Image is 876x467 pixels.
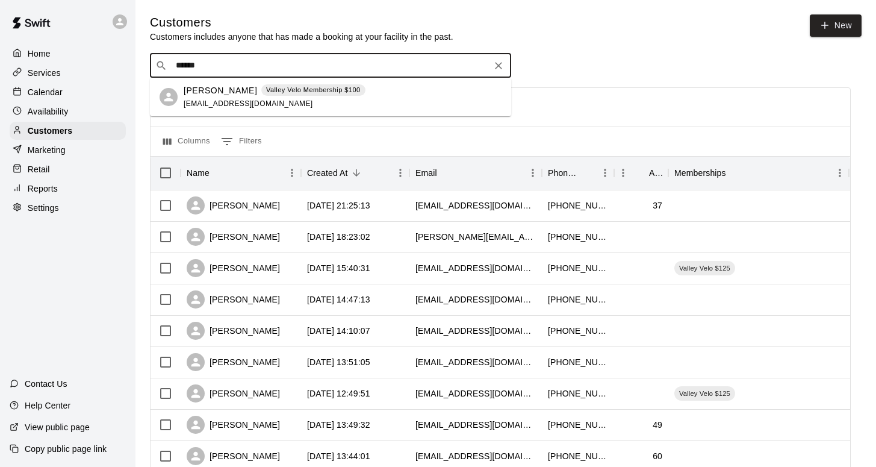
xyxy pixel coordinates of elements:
[10,141,126,159] a: Marketing
[28,144,66,156] p: Marketing
[187,416,280,434] div: [PERSON_NAME]
[810,14,862,37] a: New
[415,450,536,462] div: sjchvac10@gmail.com
[542,156,614,190] div: Phone Number
[548,450,608,462] div: +19259840826
[25,378,67,390] p: Contact Us
[150,54,511,78] div: Search customers by name or email
[10,45,126,63] a: Home
[674,156,726,190] div: Memberships
[674,263,735,273] span: Valley Velo $125
[524,164,542,182] button: Menu
[409,156,542,190] div: Email
[187,384,280,403] div: [PERSON_NAME]
[831,164,849,182] button: Menu
[548,325,608,337] div: +16614926271
[10,64,126,82] a: Services
[187,322,280,340] div: [PERSON_NAME]
[10,160,126,178] a: Retail
[10,102,126,121] a: Availability
[548,156,579,190] div: Phone Number
[674,389,735,398] span: Valley Velo $125
[150,31,453,43] p: Customers includes anyone that has made a booking at your facility in the past.
[653,450,662,462] div: 60
[632,165,649,181] button: Sort
[283,164,301,182] button: Menu
[653,419,662,431] div: 49
[307,156,348,190] div: Created At
[307,356,370,368] div: 2025-09-07 13:51:05
[614,156,668,190] div: Age
[187,196,280,215] div: [PERSON_NAME]
[307,325,370,337] div: 2025-09-07 14:10:07
[415,199,536,212] div: lsotomayor1988@gmail.com
[307,231,370,243] div: 2025-09-09 18:23:02
[307,387,370,400] div: 2025-09-07 12:49:51
[25,443,107,455] p: Copy public page link
[437,165,454,181] button: Sort
[160,88,178,106] div: Jacob Beltran
[28,125,72,137] p: Customers
[548,293,608,306] div: +12137037502
[307,419,370,431] div: 2025-09-06 13:49:32
[415,387,536,400] div: sassani76@yahoo.com
[348,165,365,181] button: Sort
[649,156,662,190] div: Age
[28,105,69,118] p: Availability
[307,293,370,306] div: 2025-09-09 14:47:13
[28,163,50,175] p: Retail
[548,199,608,212] div: +17022771320
[187,156,210,190] div: Name
[579,165,596,181] button: Sort
[25,400,70,412] p: Help Center
[307,199,370,212] div: 2025-09-09 21:25:13
[28,48,51,60] p: Home
[548,262,608,274] div: +18186810084
[28,86,63,98] p: Calendar
[187,290,280,309] div: [PERSON_NAME]
[490,57,507,74] button: Clear
[548,387,608,400] div: +18189746725
[653,199,662,212] div: 37
[548,419,608,431] div: +12158402160
[307,262,370,274] div: 2025-09-09 15:40:31
[415,156,437,190] div: Email
[25,421,90,433] p: View public page
[10,180,126,198] a: Reports
[415,419,536,431] div: mbaaronson@hotmail.com
[28,67,61,79] p: Services
[668,156,849,190] div: Memberships
[28,183,58,195] p: Reports
[150,14,453,31] h5: Customers
[218,132,265,151] button: Show filters
[674,386,735,401] div: Valley Velo $125
[301,156,409,190] div: Created At
[548,356,608,368] div: +13104606868
[391,164,409,182] button: Menu
[187,228,280,246] div: [PERSON_NAME]
[187,447,280,465] div: [PERSON_NAME]
[184,99,313,108] span: [EMAIL_ADDRESS][DOMAIN_NAME]
[10,122,126,140] a: Customers
[210,165,226,181] button: Sort
[187,259,280,277] div: [PERSON_NAME]
[184,84,257,97] p: [PERSON_NAME]
[415,262,536,274] div: mr.elcohen@gmail.com
[160,132,213,151] button: Select columns
[187,353,280,371] div: [PERSON_NAME]
[415,325,536,337] div: fredo626@ymail.com
[415,293,536,306] div: martyfortney@yahoo.com
[307,450,370,462] div: 2025-09-06 13:44:01
[266,85,361,95] p: Valley Velo Membership $100
[10,83,126,101] a: Calendar
[10,199,126,217] a: Settings
[415,231,536,243] div: andrea@sissltd.com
